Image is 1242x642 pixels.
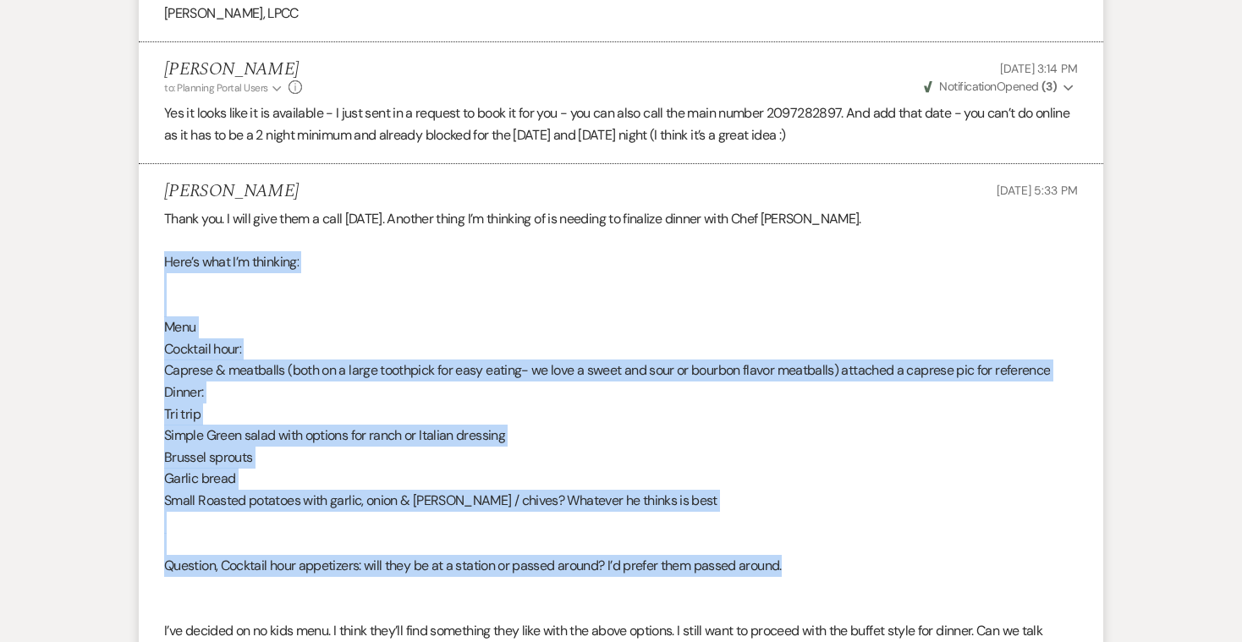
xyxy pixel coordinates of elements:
[939,79,996,94] span: Notification
[1000,61,1078,76] span: [DATE] 3:14 PM
[164,181,299,202] h5: [PERSON_NAME]
[164,102,1078,145] p: Yes it looks like it is available - I just sent in a request to book it for you - you can also ca...
[164,80,284,96] button: to: Planning Portal Users
[921,78,1078,96] button: NotificationOpened (3)
[924,79,1057,94] span: Opened
[997,183,1078,198] span: [DATE] 5:33 PM
[164,81,268,95] span: to: Planning Portal Users
[164,59,302,80] h5: [PERSON_NAME]
[1041,79,1057,94] strong: ( 3 )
